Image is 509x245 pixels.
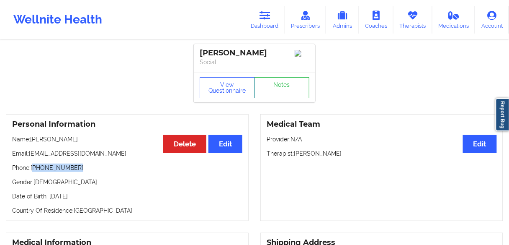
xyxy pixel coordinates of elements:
[496,98,509,131] a: Report Bug
[285,6,326,34] a: Prescribers
[200,77,255,98] button: View Questionnaire
[267,149,497,158] p: Therapist: [PERSON_NAME]
[254,77,310,98] a: Notes
[463,135,497,153] button: Edit
[393,6,432,34] a: Therapists
[12,178,242,186] p: Gender: [DEMOGRAPHIC_DATA]
[432,6,476,34] a: Medications
[12,192,242,201] p: Date of Birth: [DATE]
[12,135,242,143] p: Name: [PERSON_NAME]
[267,135,497,143] p: Provider: N/A
[326,6,359,34] a: Admins
[12,164,242,172] p: Phone: [PHONE_NUMBER]
[267,120,497,129] h3: Medical Team
[200,58,309,66] p: Social
[12,120,242,129] h3: Personal Information
[208,135,242,153] button: Edit
[12,149,242,158] p: Email: [EMAIL_ADDRESS][DOMAIN_NAME]
[163,135,206,153] button: Delete
[245,6,285,34] a: Dashboard
[200,48,309,58] div: [PERSON_NAME]
[359,6,393,34] a: Coaches
[295,50,309,57] img: Image%2Fplaceholer-image.png
[12,206,242,215] p: Country Of Residence: [GEOGRAPHIC_DATA]
[475,6,509,34] a: Account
